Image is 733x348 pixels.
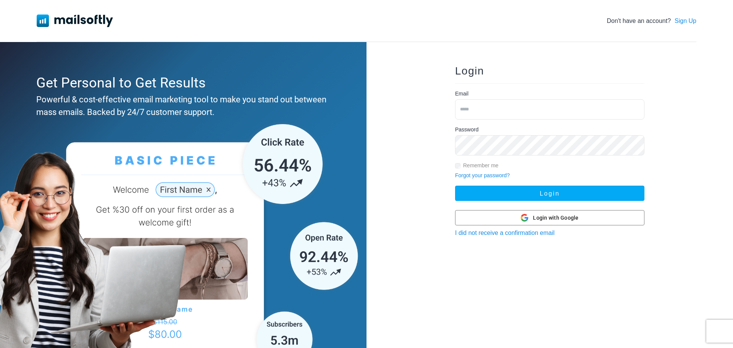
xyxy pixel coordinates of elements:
[533,214,578,222] span: Login with Google
[455,65,484,77] span: Login
[455,186,644,201] button: Login
[607,16,696,26] div: Don't have an account?
[36,73,326,93] div: Get Personal to Get Results
[455,172,510,178] a: Forgot your password?
[463,162,499,170] label: Remember me
[675,16,696,26] a: Sign Up
[455,230,555,236] a: I did not receive a confirmation email
[455,126,478,134] label: Password
[455,90,468,98] label: Email
[455,210,644,225] button: Login with Google
[37,15,113,27] img: Mailsoftly
[36,93,326,118] div: Powerful & cost-effective email marketing tool to make you stand out between mass emails. Backed ...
